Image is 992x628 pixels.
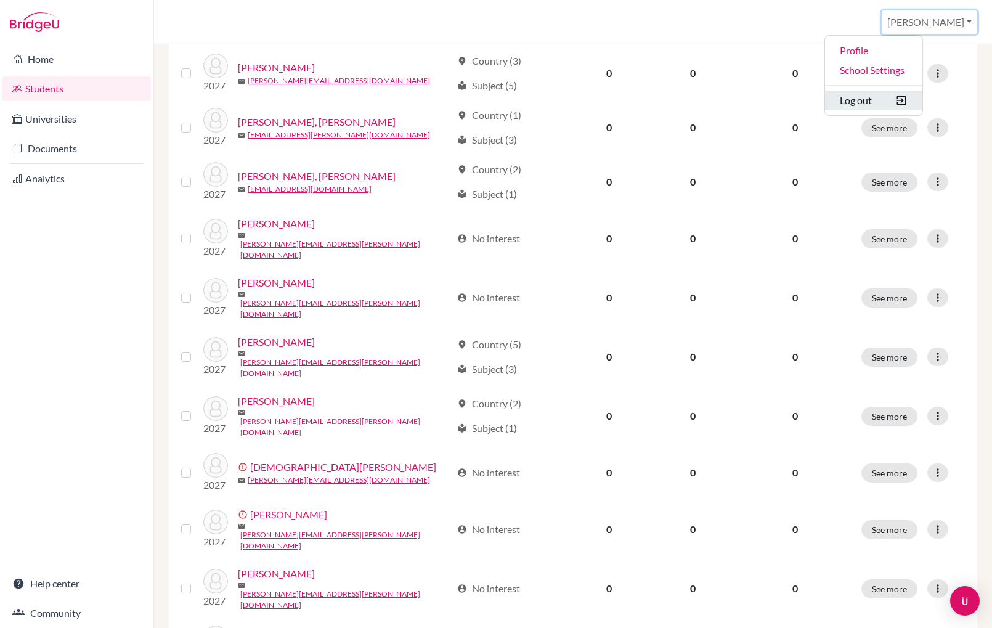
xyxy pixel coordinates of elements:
a: [PERSON_NAME], [PERSON_NAME] [238,115,396,129]
a: [PERSON_NAME] [238,60,315,75]
a: Students [2,76,151,101]
td: 0 [650,500,736,559]
div: Country (2) [457,396,521,411]
div: Country (1) [457,108,521,123]
img: Buditama, Darrell [203,453,228,478]
a: [PERSON_NAME][EMAIL_ADDRESS][PERSON_NAME][DOMAIN_NAME] [240,529,452,552]
a: [PERSON_NAME] [238,335,315,349]
span: local_library [457,364,467,374]
span: mail [238,291,245,298]
span: account_circle [457,468,467,478]
span: location_on [457,56,467,66]
span: local_library [457,135,467,145]
p: 0 [744,465,847,480]
button: See more [861,579,917,598]
p: 2027 [203,421,228,436]
span: location_on [457,110,467,120]
span: local_library [457,81,467,91]
div: No interest [457,465,520,480]
a: [PERSON_NAME][EMAIL_ADDRESS][PERSON_NAME][DOMAIN_NAME] [240,239,452,261]
span: location_on [457,399,467,409]
a: Community [2,601,151,626]
button: See more [861,288,917,308]
a: [DEMOGRAPHIC_DATA][PERSON_NAME] [250,460,436,475]
td: 0 [568,386,650,446]
p: 2027 [203,303,228,317]
a: [PERSON_NAME][EMAIL_ADDRESS][DOMAIN_NAME] [248,75,430,86]
img: Angelina, Celyn [203,162,228,187]
td: 0 [568,155,650,209]
p: 2027 [203,78,228,93]
span: mail [238,523,245,530]
p: 0 [744,174,847,189]
p: 2027 [203,478,228,492]
a: School Settings [825,60,922,80]
a: [PERSON_NAME][EMAIL_ADDRESS][PERSON_NAME][DOMAIN_NAME] [240,298,452,320]
div: Subject (3) [457,362,517,377]
p: 0 [744,349,847,364]
div: Country (3) [457,54,521,68]
span: local_library [457,189,467,199]
a: Help center [2,571,151,596]
div: Subject (1) [457,421,517,436]
span: account_circle [457,293,467,303]
span: mail [238,350,245,357]
div: Subject (5) [457,78,517,93]
p: 2027 [203,534,228,549]
p: 0 [744,231,847,246]
p: 0 [744,522,847,537]
td: 0 [568,46,650,100]
div: Country (5) [457,337,521,352]
button: [PERSON_NAME] [882,10,977,34]
td: 0 [568,327,650,386]
div: No interest [457,231,520,246]
a: [PERSON_NAME] [250,507,327,522]
div: No interest [457,581,520,596]
span: mail [238,186,245,194]
td: 0 [568,209,650,268]
td: 0 [650,100,736,155]
a: Analytics [2,166,151,191]
span: mail [238,477,245,484]
span: error_outline [238,462,250,472]
a: [PERSON_NAME][EMAIL_ADDRESS][PERSON_NAME][DOMAIN_NAME] [240,357,452,379]
img: Cato, Fabrizio [203,510,228,534]
div: Subject (3) [457,133,517,147]
a: [PERSON_NAME][EMAIL_ADDRESS][DOMAIN_NAME] [248,475,430,486]
a: [EMAIL_ADDRESS][DOMAIN_NAME] [248,184,372,195]
span: mail [238,409,245,417]
a: [PERSON_NAME][EMAIL_ADDRESS][PERSON_NAME][DOMAIN_NAME] [240,589,452,611]
td: 0 [650,559,736,618]
img: Bridge-U [10,12,59,32]
span: account_circle [457,524,467,534]
td: 0 [568,268,650,327]
td: 0 [568,100,650,155]
img: Bradley, Bryan [203,337,228,362]
a: [PERSON_NAME] [238,394,315,409]
span: mail [238,78,245,85]
p: 0 [744,581,847,596]
span: account_circle [457,584,467,593]
td: 0 [650,155,736,209]
a: Profile [825,41,922,60]
span: location_on [457,340,467,349]
p: 2027 [203,593,228,608]
span: mail [238,232,245,239]
div: No interest [457,290,520,305]
td: 0 [568,500,650,559]
a: [PERSON_NAME][EMAIL_ADDRESS][PERSON_NAME][DOMAIN_NAME] [240,416,452,438]
td: 0 [650,446,736,500]
button: See more [861,173,917,192]
span: mail [238,582,245,589]
div: Subject (1) [457,187,517,202]
span: location_on [457,165,467,174]
td: 0 [650,268,736,327]
a: [EMAIL_ADDRESS][PERSON_NAME][DOMAIN_NAME] [248,129,430,141]
td: 0 [650,327,736,386]
td: 0 [568,559,650,618]
p: 0 [744,409,847,423]
button: See more [861,407,917,426]
a: [PERSON_NAME] [238,275,315,290]
td: 0 [650,386,736,446]
img: Chen, Sherina [203,569,228,593]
